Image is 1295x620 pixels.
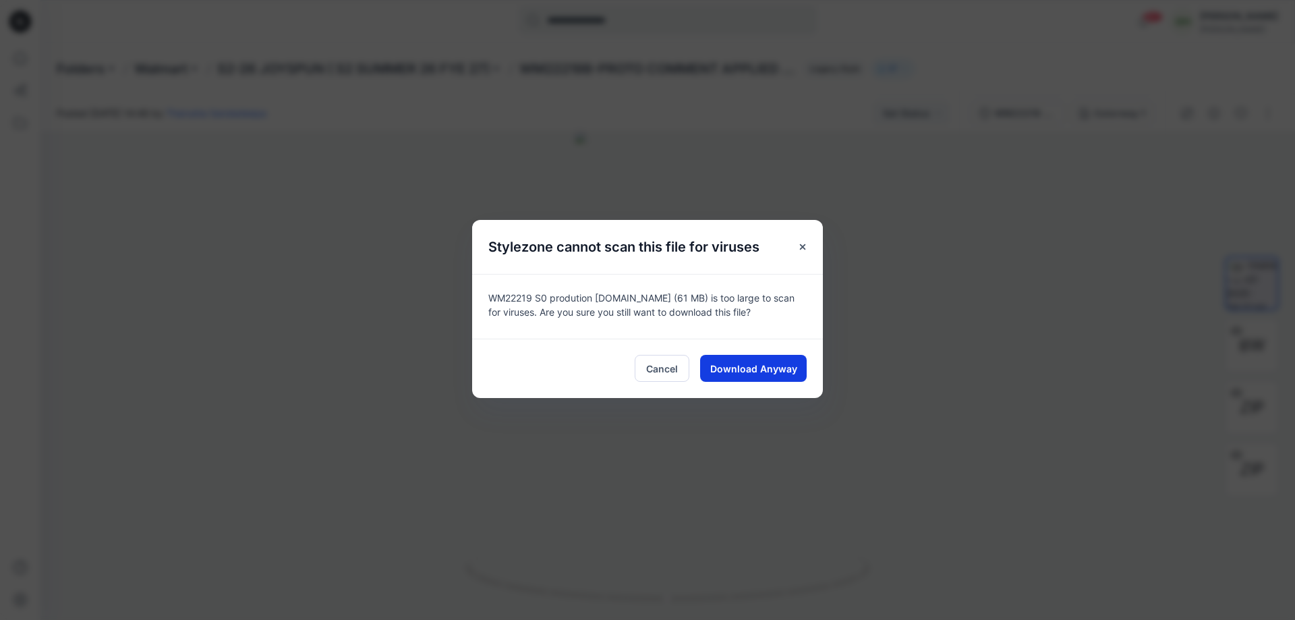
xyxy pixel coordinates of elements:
div: WM22219 S0 prodution [DOMAIN_NAME] (61 MB) is too large to scan for viruses. Are you sure you sti... [472,274,823,339]
h5: Stylezone cannot scan this file for viruses [472,220,776,274]
span: Download Anyway [710,362,797,376]
button: Download Anyway [700,355,807,382]
span: Cancel [646,362,678,376]
button: Close [790,235,815,259]
button: Cancel [635,355,689,382]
